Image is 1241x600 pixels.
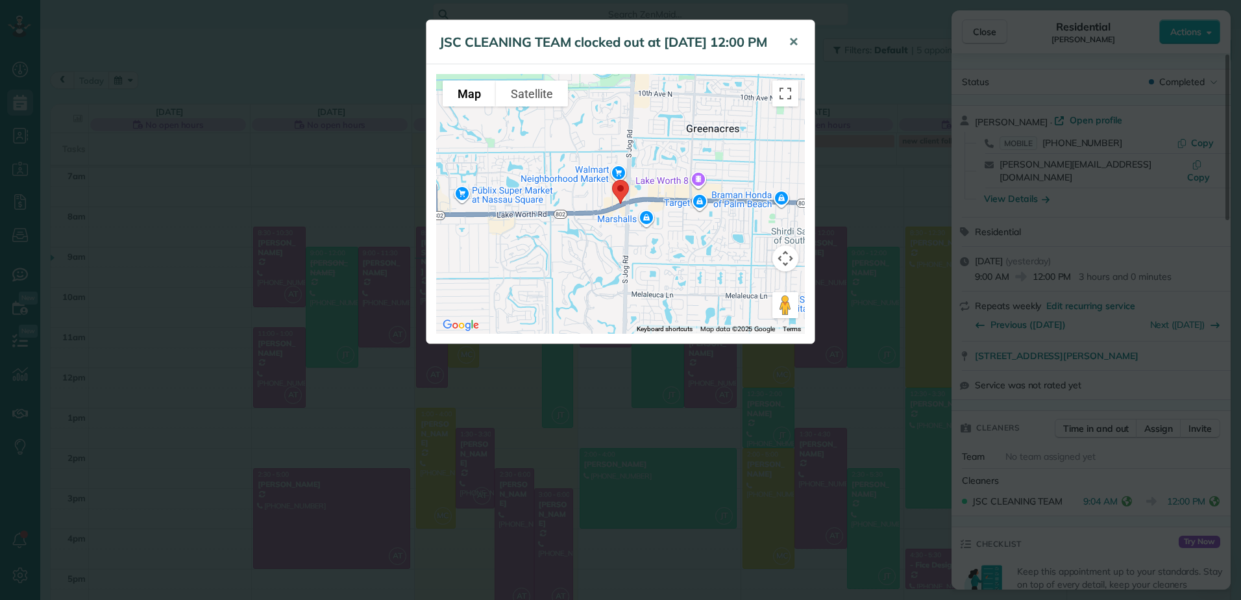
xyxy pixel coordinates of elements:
[439,33,770,51] h5: JSC CLEANING TEAM clocked out at [DATE] 12:00 PM
[772,245,798,271] button: Map camera controls
[783,325,801,332] a: Terms
[443,81,496,106] button: Show street map
[496,81,568,106] button: Show satellite imagery
[637,325,693,334] button: Keyboard shortcuts
[439,317,482,334] a: Open this area in Google Maps (opens a new window)
[772,81,798,106] button: Toggle fullscreen view
[789,34,798,49] span: ✕
[772,292,798,318] button: Drag Pegman onto the map to open Street View
[439,317,482,334] img: Google
[700,325,775,333] span: Map data ©2025 Google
